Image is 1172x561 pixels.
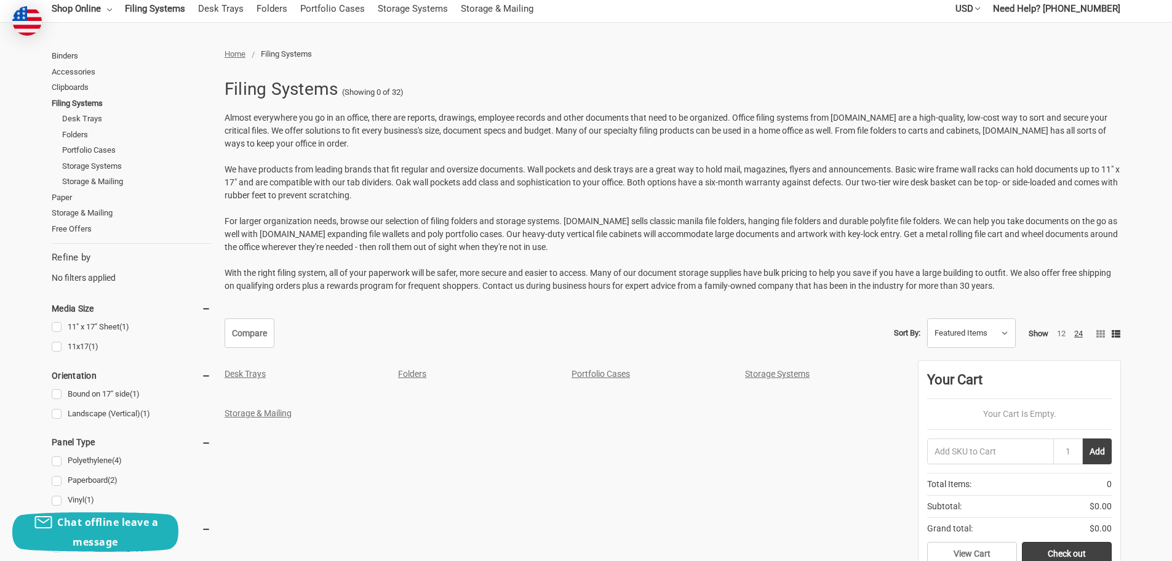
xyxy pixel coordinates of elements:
[225,111,1120,150] p: Almost everywhere you go in an office, there are reports, drawings, employee records and other do...
[12,512,178,552] button: Chat offline leave a message
[52,251,211,284] div: No filters applied
[225,49,245,59] a: Home
[52,368,211,383] h5: Orientation
[57,515,158,549] span: Chat offline leave a message
[130,389,140,398] span: (1)
[52,251,211,265] h5: Refine by
[225,369,266,379] a: Desk Trays
[52,319,211,336] a: 11" x 17" Sheet
[225,215,1120,254] p: For larger organization needs, browse our selection of filing folders and storage systems. [DOMAI...
[112,456,122,465] span: (4)
[398,369,426,379] a: Folders
[225,267,1120,293] p: With the right filing system, all of your paperwork will be safer, more secure and easier to acce...
[225,73,338,105] h1: Filing Systems
[1029,329,1048,338] span: Show
[572,369,630,379] a: Portfolio Cases
[52,406,211,422] a: Landscape (Vertical)
[894,324,920,342] label: Sort By:
[927,369,1112,399] div: Your Cart
[745,369,810,379] a: Storage Systems
[52,221,211,237] a: Free Offers
[225,408,292,418] a: Storage & Mailing
[52,339,211,355] a: 11x17
[52,190,211,206] a: Paper
[84,495,94,504] span: (1)
[1090,522,1112,535] span: $0.00
[62,158,211,174] a: Storage Systems
[261,49,312,59] span: Filing Systems
[1090,500,1112,513] span: $0.00
[52,301,211,316] h5: Media Size
[1057,329,1066,338] a: 12
[52,453,211,469] a: Polyethylene
[52,386,211,403] a: Bound on 17" side
[62,174,211,190] a: Storage & Mailing
[342,86,404,99] span: (Showing 0 of 32)
[927,478,971,491] span: Total Items:
[108,475,118,485] span: (2)
[52,95,211,111] a: Filing Systems
[52,48,211,64] a: Binders
[62,142,211,158] a: Portfolio Cases
[119,322,129,331] span: (1)
[1083,438,1112,464] button: Add
[225,163,1120,202] p: We have products from leading brands that fit regular and oversize documents. Wall pockets and de...
[52,472,211,489] a: Paperboard
[52,435,211,450] h5: Panel Type
[62,111,211,127] a: Desk Trays
[1074,329,1083,338] a: 24
[52,79,211,95] a: Clipboards
[1107,478,1112,491] span: 0
[52,64,211,80] a: Accessories
[927,522,973,535] span: Grand total:
[52,492,211,509] a: Vinyl
[225,318,274,348] a: Compare
[62,127,211,143] a: Folders
[140,409,150,418] span: (1)
[89,342,98,351] span: (1)
[927,408,1112,421] p: Your Cart Is Empty.
[927,438,1053,464] input: Add SKU to Cart
[12,6,42,36] img: duty and tax information for United States
[52,205,211,221] a: Storage & Mailing
[927,500,962,513] span: Subtotal:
